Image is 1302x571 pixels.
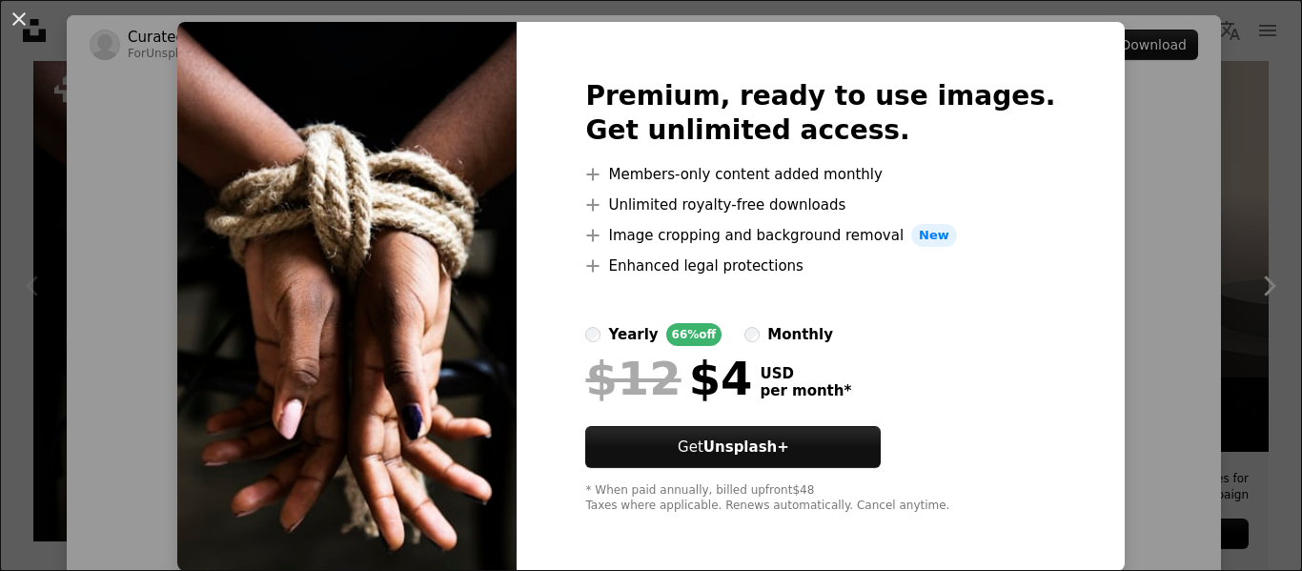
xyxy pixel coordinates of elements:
input: yearly66%off [585,327,600,342]
span: $12 [585,354,681,403]
button: GetUnsplash+ [585,426,881,468]
input: monthly [744,327,760,342]
li: Image cropping and background removal [585,224,1055,247]
div: * When paid annually, billed upfront $48 Taxes where applicable. Renews automatically. Cancel any... [585,483,1055,514]
div: monthly [767,323,833,346]
li: Enhanced legal protections [585,255,1055,277]
span: per month * [760,382,851,399]
strong: Unsplash+ [703,438,789,456]
div: 66% off [666,323,722,346]
h2: Premium, ready to use images. Get unlimited access. [585,79,1055,148]
img: premium_photo-1723759263645-822f0fb612d1 [177,22,517,571]
div: yearly [608,323,658,346]
span: USD [760,365,851,382]
div: $4 [585,354,752,403]
li: Unlimited royalty-free downloads [585,194,1055,216]
li: Members-only content added monthly [585,163,1055,186]
span: New [911,224,957,247]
